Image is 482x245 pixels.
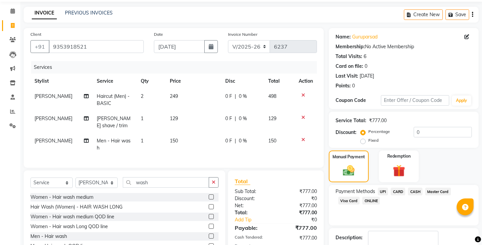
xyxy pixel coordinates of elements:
[30,203,122,211] div: Hair Wash (Women) - HAIR WASH LONG
[30,223,108,230] div: Women - Hair wash Long QOD line
[97,115,131,129] span: [PERSON_NAME] shave / trim
[30,74,93,89] th: Stylist
[230,224,276,232] div: Payable:
[336,53,362,60] div: Total Visits:
[225,93,232,100] span: 0 F
[225,115,232,122] span: 0 F
[336,63,363,70] div: Card on file:
[408,188,422,195] span: CASH
[336,129,357,136] div: Discount:
[339,164,358,178] img: _cash.svg
[336,43,472,50] div: No Active Membership
[166,74,221,89] th: Price
[141,93,143,99] span: 2
[239,137,247,144] span: 0 %
[452,96,471,106] button: Apply
[97,93,130,106] span: Haircut (Men) -BASIC
[368,137,378,143] label: Fixed
[230,195,276,202] div: Discount:
[445,9,469,20] button: Save
[230,209,276,216] div: Total:
[170,93,178,99] span: 249
[49,40,144,53] input: Search by Name/Mobile/Email/Code
[35,93,72,99] span: [PERSON_NAME]
[170,138,178,144] span: 150
[239,115,247,122] span: 0 %
[230,235,276,242] div: Cash Tendered:
[268,93,276,99] span: 498
[268,115,276,121] span: 129
[283,216,322,223] div: ₹0
[336,73,358,80] div: Last Visit:
[221,74,265,89] th: Disc
[364,53,366,60] div: 6
[352,33,377,40] a: Guruparsad
[35,138,72,144] span: [PERSON_NAME]
[276,202,322,209] div: ₹777.00
[365,63,367,70] div: 0
[235,115,236,122] span: |
[276,195,322,202] div: ₹0
[368,129,390,135] label: Percentage
[97,138,131,151] span: Men - Hair wash
[170,115,178,121] span: 129
[235,178,250,185] span: Total
[381,95,449,106] input: Enter Offer / Coupon Code
[31,61,322,74] div: Services
[360,73,374,80] div: [DATE]
[235,137,236,144] span: |
[225,137,232,144] span: 0 F
[336,82,351,89] div: Points:
[141,115,143,121] span: 1
[391,188,405,195] span: CARD
[332,154,365,160] label: Manual Payment
[276,188,322,195] div: ₹777.00
[154,31,163,37] label: Date
[336,234,363,241] div: Description:
[336,43,365,50] div: Membership:
[239,93,247,100] span: 0 %
[336,188,375,195] span: Payment Methods
[228,31,257,37] label: Invoice Number
[352,82,355,89] div: 0
[230,216,283,223] a: Add Tip
[404,9,443,20] button: Create New
[268,138,276,144] span: 150
[387,153,411,159] label: Redemption
[369,117,387,124] div: ₹777.00
[336,33,351,40] div: Name:
[123,177,209,188] input: Search or Scan
[141,138,143,144] span: 1
[264,74,294,89] th: Total
[30,194,93,201] div: Women - Hair wash medium
[338,197,360,205] span: Visa Card
[295,74,317,89] th: Action
[230,202,276,209] div: Net:
[65,10,113,16] a: PREVIOUS INVOICES
[276,209,322,216] div: ₹777.00
[30,233,67,240] div: Men - Hair wash
[425,188,451,195] span: Master Card
[30,213,114,220] div: Women - Hair wash medium QOD line
[362,197,380,205] span: ONLINE
[137,74,166,89] th: Qty
[30,31,41,37] label: Client
[93,74,137,89] th: Service
[276,235,322,242] div: ₹777.00
[389,163,409,179] img: _gift.svg
[276,224,322,232] div: ₹777.00
[32,7,57,19] a: INVOICE
[230,188,276,195] div: Sub Total:
[336,97,381,104] div: Coupon Code
[35,115,72,121] span: [PERSON_NAME]
[235,93,236,100] span: |
[336,117,366,124] div: Service Total:
[378,188,388,195] span: UPI
[30,40,49,53] button: +91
